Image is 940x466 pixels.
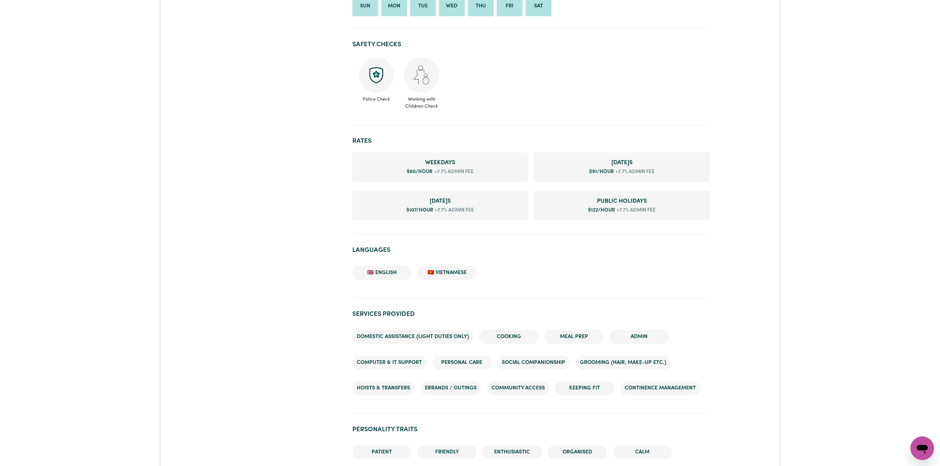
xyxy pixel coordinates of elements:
[352,137,710,145] h2: Rates
[610,330,669,344] li: Admin
[497,356,570,370] li: Social companionship
[548,445,607,459] li: Organised
[589,169,614,174] span: $ 91 /hour
[359,57,394,93] img: Police check
[620,381,700,395] li: Continence management
[407,169,433,174] span: $ 60 /hour
[417,445,477,459] li: Friendly
[352,310,710,318] h2: Services provided
[358,93,395,103] span: Police Check
[352,330,473,344] li: Domestic assistance (light duties only)
[483,445,542,459] li: Enthusiastic
[613,445,672,459] li: Calm
[352,426,710,433] h2: Personality traits
[433,168,474,176] span: +7.7% admin fee
[540,197,704,206] span: Public Holiday rate
[479,330,538,344] li: Cooking
[555,381,614,395] li: Keeping fit
[352,266,412,280] li: 🇬🇧 English
[615,207,656,214] span: +7.7% admin fee
[487,381,549,395] li: Community access
[352,445,412,459] li: Patient
[352,381,414,395] li: Hoists & transfers
[404,57,439,93] img: Working with children check
[352,41,710,48] h2: Safety Checks
[358,197,522,206] span: Sunday rate
[614,168,655,176] span: +7.7% admin fee
[406,208,433,213] span: $ 107 /hour
[432,356,491,370] li: Personal care
[544,330,604,344] li: Meal prep
[420,381,481,395] li: Errands / Outings
[575,356,671,370] li: Grooming (hair, make-up etc.)
[588,208,615,213] span: $ 122 /hour
[358,158,522,167] span: Weekday rate
[540,158,704,167] span: Saturday rate
[352,356,426,370] li: Computer & IT Support
[403,93,440,110] span: Working with Children Check
[352,246,710,254] h2: Languages
[417,266,477,280] li: 🇻🇳 Vietnamese
[433,207,474,214] span: +7.7% admin fee
[910,436,934,460] iframe: Button to launch messaging window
